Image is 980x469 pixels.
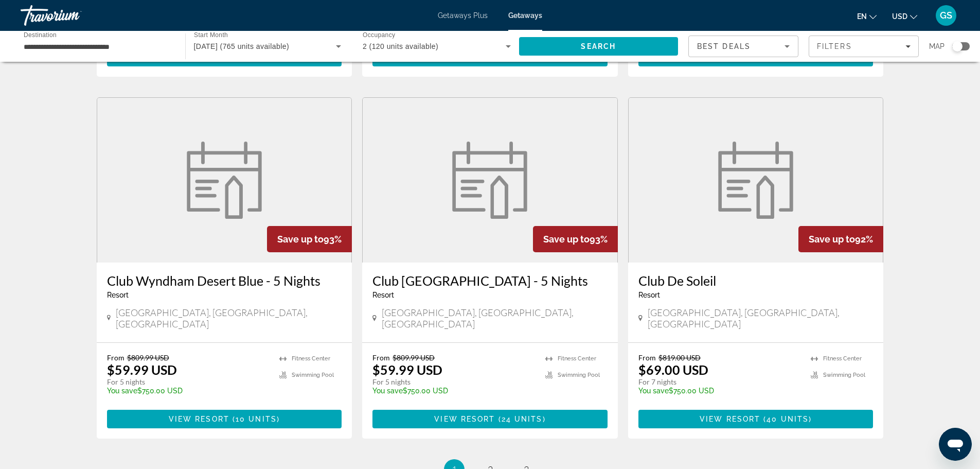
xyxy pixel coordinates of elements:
[372,410,608,428] button: View Resort(24 units)
[372,387,403,395] span: You save
[21,2,123,29] a: Travorium
[712,142,799,219] img: Club De Soleil
[438,11,488,20] a: Getaways Plus
[107,291,129,299] span: Resort
[508,11,542,20] a: Getaways
[823,372,865,378] span: Swimming Pool
[502,415,543,423] span: 24 units
[700,415,760,423] span: View Resort
[697,42,751,50] span: Best Deals
[809,234,855,245] span: Save up to
[372,353,390,362] span: From
[638,362,708,377] p: $69.00 USD
[372,273,608,288] a: Club [GEOGRAPHIC_DATA] - 5 Nights
[267,226,352,252] div: 93%
[363,42,438,50] span: 2 (120 units available)
[292,372,334,378] span: Swimming Pool
[107,273,342,288] a: Club Wyndham Desert Blue - 5 Nights
[638,353,656,362] span: From
[940,10,952,21] span: GS
[658,353,701,362] span: $819.00 USD
[929,39,945,54] span: Map
[181,142,268,219] img: Club Wyndham Desert Blue - 5 Nights
[107,362,177,377] p: $59.99 USD
[809,36,919,57] button: Filters
[107,410,342,428] button: View Resort(10 units)
[194,42,290,50] span: [DATE] (765 units available)
[24,41,172,53] input: Select destination
[767,415,809,423] span: 40 units
[107,377,270,387] p: For 5 nights
[939,428,972,461] iframe: Button to launch messaging window
[558,355,596,362] span: Fitness Center
[97,97,352,263] a: Club Wyndham Desert Blue - 5 Nights
[638,273,874,288] a: Club De Soleil
[543,234,590,245] span: Save up to
[24,31,57,38] span: Destination
[760,415,812,423] span: ( )
[648,307,874,329] span: [GEOGRAPHIC_DATA], [GEOGRAPHIC_DATA], [GEOGRAPHIC_DATA]
[638,387,801,395] p: $750.00 USD
[697,40,790,53] mat-select: Sort by
[169,415,229,423] span: View Resort
[236,415,277,423] span: 10 units
[363,32,395,39] span: Occupancy
[446,142,533,219] img: Club Wyndham Grand Desert - 5 Nights
[892,9,917,24] button: Change currency
[857,9,877,24] button: Change language
[107,48,342,66] button: View Resort(44 units)
[362,97,618,263] a: Club Wyndham Grand Desert - 5 Nights
[372,362,442,377] p: $59.99 USD
[628,97,884,263] a: Club De Soleil
[857,12,867,21] span: en
[372,387,535,395] p: $750.00 USD
[817,42,852,50] span: Filters
[127,353,169,362] span: $809.99 USD
[229,415,280,423] span: ( )
[638,291,660,299] span: Resort
[116,307,342,329] span: [GEOGRAPHIC_DATA], [GEOGRAPHIC_DATA], [GEOGRAPHIC_DATA]
[533,226,618,252] div: 93%
[798,226,883,252] div: 92%
[638,48,874,66] button: View Resort(8 units)
[107,387,270,395] p: $750.00 USD
[107,353,124,362] span: From
[519,37,679,56] button: Search
[292,355,330,362] span: Fitness Center
[558,372,600,378] span: Swimming Pool
[107,387,137,395] span: You save
[277,234,324,245] span: Save up to
[638,377,801,387] p: For 7 nights
[372,48,608,66] button: View Resort(40 units)
[372,291,394,299] span: Resort
[581,42,616,50] span: Search
[194,32,228,39] span: Start Month
[823,355,862,362] span: Fitness Center
[382,307,608,329] span: [GEOGRAPHIC_DATA], [GEOGRAPHIC_DATA], [GEOGRAPHIC_DATA]
[638,387,669,395] span: You save
[372,377,535,387] p: For 5 nights
[638,410,874,428] button: View Resort(40 units)
[892,12,907,21] span: USD
[933,5,959,26] button: User Menu
[495,415,545,423] span: ( )
[434,415,495,423] span: View Resort
[393,353,435,362] span: $809.99 USD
